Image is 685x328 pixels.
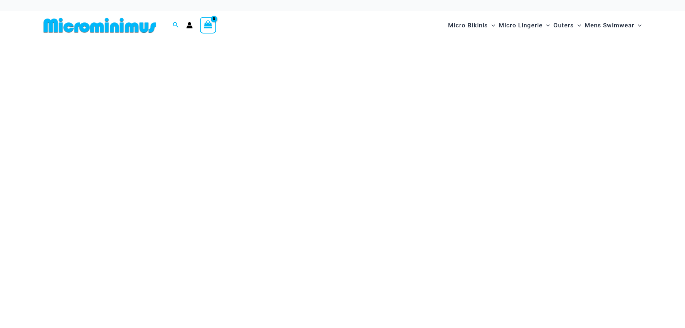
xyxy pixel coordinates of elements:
a: View Shopping Cart, empty [200,17,216,33]
a: Search icon link [173,21,179,30]
span: Menu Toggle [543,16,550,35]
span: Mens Swimwear [585,16,634,35]
a: Micro LingerieMenu ToggleMenu Toggle [497,14,552,36]
a: Account icon link [186,22,193,28]
img: MM SHOP LOGO FLAT [41,17,159,33]
span: Micro Lingerie [499,16,543,35]
a: Micro BikinisMenu ToggleMenu Toggle [446,14,497,36]
a: Mens SwimwearMenu ToggleMenu Toggle [583,14,643,36]
span: Menu Toggle [488,16,495,35]
span: Menu Toggle [574,16,581,35]
span: Outers [553,16,574,35]
span: Micro Bikinis [448,16,488,35]
span: Menu Toggle [634,16,641,35]
nav: Site Navigation [445,13,645,37]
a: OutersMenu ToggleMenu Toggle [552,14,583,36]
